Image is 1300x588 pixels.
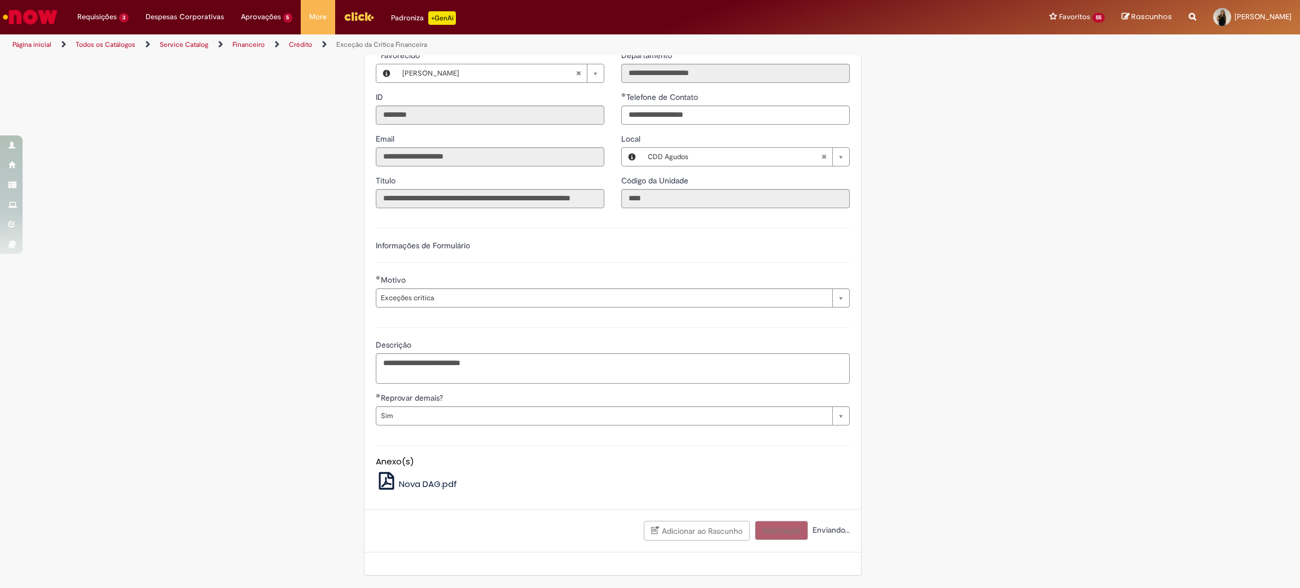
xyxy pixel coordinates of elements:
a: Service Catalog [160,40,208,49]
input: ID [376,106,604,125]
span: Aprovações [241,11,281,23]
abbr: Limpar campo Local [815,148,832,166]
span: Somente leitura - Título [376,175,398,186]
button: Local, Visualizar este registro CDD Agudos [622,148,642,166]
span: Nova DAG.pdf [399,478,457,490]
abbr: Limpar campo Favorecido [570,64,587,82]
label: Somente leitura - Email [376,133,397,144]
span: Reprovar demais? [381,393,445,403]
span: Enviando... [810,525,850,535]
img: ServiceNow [1,6,59,28]
img: click_logo_yellow_360x200.png [344,8,374,25]
span: [PERSON_NAME] [402,64,576,82]
span: More [309,11,327,23]
span: Somente leitura - Email [376,134,397,144]
span: [PERSON_NAME] [1235,12,1292,21]
span: 3 [119,13,129,23]
span: Somente leitura - ID [376,92,385,102]
label: Somente leitura - Título [376,175,398,186]
a: CDD AgudosLimpar campo Local [642,148,849,166]
span: Sim [381,407,827,425]
a: Nova DAG.pdf [376,478,458,490]
input: Título [376,189,604,208]
a: [PERSON_NAME]Limpar campo Favorecido [397,64,604,82]
div: Padroniza [391,11,456,25]
a: Rascunhos [1122,12,1172,23]
textarea: Descrição [376,353,850,384]
input: Departamento [621,64,850,83]
span: Despesas Corporativas [146,11,224,23]
span: Obrigatório Preenchido [621,93,626,97]
span: Motivo [381,275,408,285]
input: Código da Unidade [621,189,850,208]
a: Financeiro [232,40,265,49]
span: Necessários - Favorecido [381,50,422,60]
span: Exceções crítica [381,289,827,307]
span: Local [621,134,643,144]
a: Página inicial [12,40,51,49]
label: Somente leitura - ID [376,91,385,103]
span: 55 [1092,13,1105,23]
label: Somente leitura - Código da Unidade [621,175,691,186]
label: Somente leitura - Departamento [621,50,674,61]
span: CDD Agudos [648,148,821,166]
h5: Anexo(s) [376,457,850,467]
span: Telefone de Contato [626,92,700,102]
span: Rascunhos [1131,11,1172,22]
a: Exceção da Crítica Financeira [336,40,427,49]
ul: Trilhas de página [8,34,858,55]
span: Obrigatório Preenchido [376,393,381,398]
span: Somente leitura - Departamento [621,50,674,60]
span: Favoritos [1059,11,1090,23]
span: Descrição [376,340,414,350]
span: Obrigatório Preenchido [376,51,381,55]
span: 5 [283,13,293,23]
p: +GenAi [428,11,456,25]
a: Todos os Catálogos [76,40,135,49]
span: Requisições [77,11,117,23]
label: Informações de Formulário [376,240,470,251]
span: Somente leitura - Código da Unidade [621,175,691,186]
button: Favorecido, Visualizar este registro Natali Fernanda Garcia Alonso [376,64,397,82]
a: Crédito [289,40,312,49]
input: Email [376,147,604,166]
span: Obrigatório Preenchido [376,275,381,280]
input: Telefone de Contato [621,106,850,125]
